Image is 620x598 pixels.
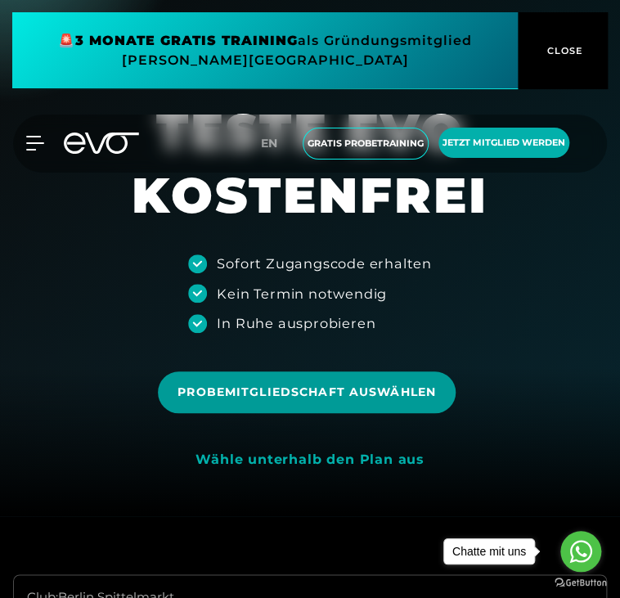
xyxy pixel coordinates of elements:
a: Chatte mit uns [443,538,535,564]
a: Go to whatsapp [560,531,601,572]
a: Jetzt Mitglied werden [434,128,574,160]
span: CLOSE [543,43,583,58]
a: Probemitgliedschaft auswählen [158,359,461,425]
span: Jetzt Mitglied werden [443,136,565,150]
a: Go to GetButton.io website [555,578,607,587]
div: In Ruhe ausprobieren [217,313,375,333]
div: Wähle unterhalb den Plan aus [195,452,424,469]
span: Gratis Probetraining [308,137,424,151]
div: Sofort Zugangscode erhalten [217,254,432,273]
button: CLOSE [518,12,608,89]
span: Probemitgliedschaft auswählen [177,384,435,401]
a: en [260,134,288,153]
div: Kein Termin notwendig [217,284,387,303]
span: en [260,136,278,151]
a: Gratis Probetraining [298,128,434,160]
div: Chatte mit uns [444,539,534,564]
